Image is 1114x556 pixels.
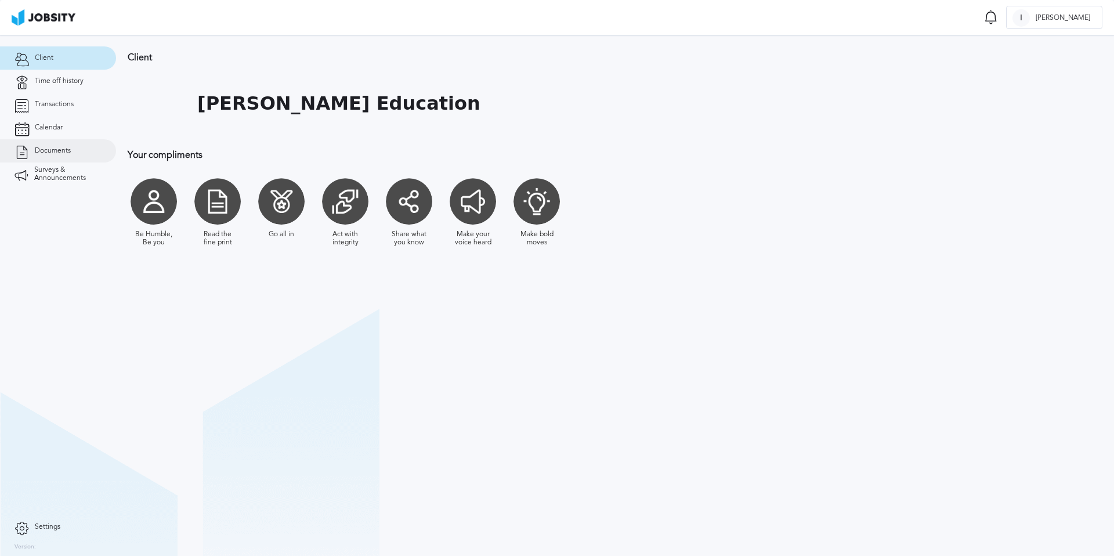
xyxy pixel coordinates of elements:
h3: Client [128,52,757,63]
h3: Your compliments [128,150,757,160]
span: Calendar [35,124,63,132]
div: Act with integrity [325,230,366,247]
div: Be Humble, Be you [133,230,174,247]
span: [PERSON_NAME] [1030,14,1096,22]
span: Surveys & Announcements [34,166,102,182]
div: Read the fine print [197,230,238,247]
img: ab4bad089aa723f57921c736e9817d99.png [12,9,75,26]
div: Make bold moves [516,230,557,247]
span: Settings [35,523,60,531]
h1: [PERSON_NAME] Education [197,93,480,114]
span: Time off history [35,77,84,85]
div: Go all in [269,230,294,239]
label: Version: [15,544,36,551]
div: Share what you know [389,230,429,247]
button: I[PERSON_NAME] [1006,6,1102,29]
span: Documents [35,147,71,155]
span: Transactions [35,100,74,109]
span: Client [35,54,53,62]
div: I [1012,9,1030,27]
div: Make your voice heard [453,230,493,247]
